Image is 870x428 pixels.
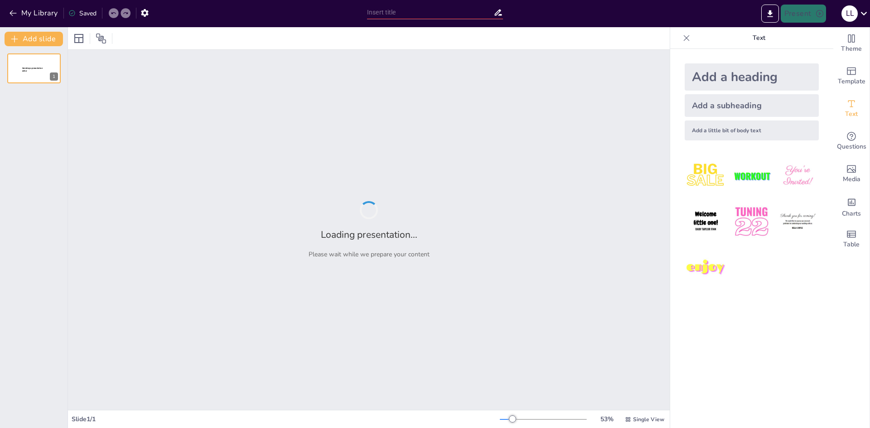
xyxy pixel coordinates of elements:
div: Add images, graphics, shapes or video [833,158,870,190]
div: Add a heading [685,63,819,91]
img: 3.jpeg [777,155,819,197]
div: Saved [68,9,97,18]
div: L L [841,5,858,22]
div: Slide 1 / 1 [72,415,500,423]
span: Questions [837,142,866,152]
button: My Library [7,6,62,20]
span: Sendsteps presentation editor [22,67,43,72]
img: 2.jpeg [730,155,773,197]
div: 53 % [596,415,618,423]
span: Position [96,33,106,44]
div: Add a little bit of body text [685,120,819,140]
p: Please wait while we prepare your content [309,250,430,259]
div: Change the overall theme [833,27,870,60]
div: Add ready made slides [833,60,870,92]
div: Add charts and graphs [833,190,870,223]
button: Export to PowerPoint [761,5,779,23]
button: Add slide [5,32,63,46]
div: Add a table [833,223,870,255]
div: 1 [50,72,58,81]
span: Media [843,174,860,184]
img: 4.jpeg [685,201,727,243]
input: Insert title [367,6,493,19]
img: 7.jpeg [685,247,727,289]
p: Text [694,27,824,49]
div: Add a subheading [685,94,819,117]
button: Present [781,5,826,23]
button: L L [841,5,858,23]
img: 5.jpeg [730,201,773,243]
h2: Loading presentation... [321,228,417,241]
span: Text [845,109,858,119]
img: 1.jpeg [685,155,727,197]
span: Single View [633,416,664,423]
span: Theme [841,44,862,54]
div: Sendsteps presentation editor1 [7,53,61,83]
div: Add text boxes [833,92,870,125]
img: 6.jpeg [777,201,819,243]
span: Template [838,77,865,87]
span: Table [843,240,860,250]
span: Charts [842,209,861,219]
div: Layout [72,31,86,46]
div: Get real-time input from your audience [833,125,870,158]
